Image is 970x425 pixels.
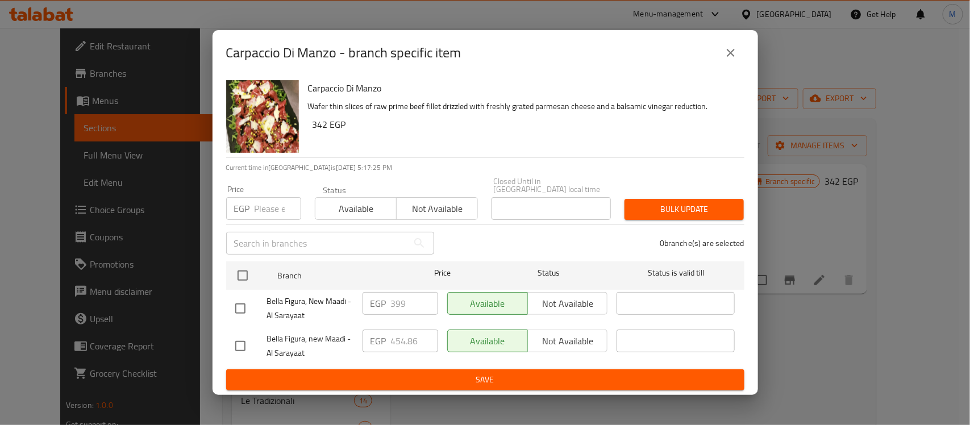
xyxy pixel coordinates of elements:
[320,201,392,217] span: Available
[717,39,744,66] button: close
[308,99,735,114] p: Wafer thin slices of raw prime beef fillet drizzled with freshly grated parmesan cheese and a bal...
[234,202,250,215] p: EGP
[370,297,386,310] p: EGP
[625,199,744,220] button: Bulk update
[235,373,735,387] span: Save
[226,369,744,390] button: Save
[315,197,397,220] button: Available
[226,163,744,173] p: Current time in [GEOGRAPHIC_DATA] is [DATE] 5:17:25 PM
[405,266,480,280] span: Price
[277,269,396,283] span: Branch
[226,44,461,62] h2: Carpaccio Di Manzo - branch specific item
[255,197,301,220] input: Please enter price
[226,232,408,255] input: Search in branches
[617,266,735,280] span: Status is valid till
[226,80,299,153] img: Carpaccio Di Manzo
[634,202,735,216] span: Bulk update
[370,334,386,348] p: EGP
[267,332,353,360] span: Bella Figura, new Maadi - Al Sarayaat
[489,266,607,280] span: Status
[660,238,744,249] p: 0 branche(s) are selected
[401,201,473,217] span: Not available
[391,292,438,315] input: Please enter price
[308,80,735,96] h6: Carpaccio Di Manzo
[391,330,438,352] input: Please enter price
[396,197,478,220] button: Not available
[313,116,735,132] h6: 342 EGP
[267,294,353,323] span: Bella Figura, New Maadi - Al Sarayaat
